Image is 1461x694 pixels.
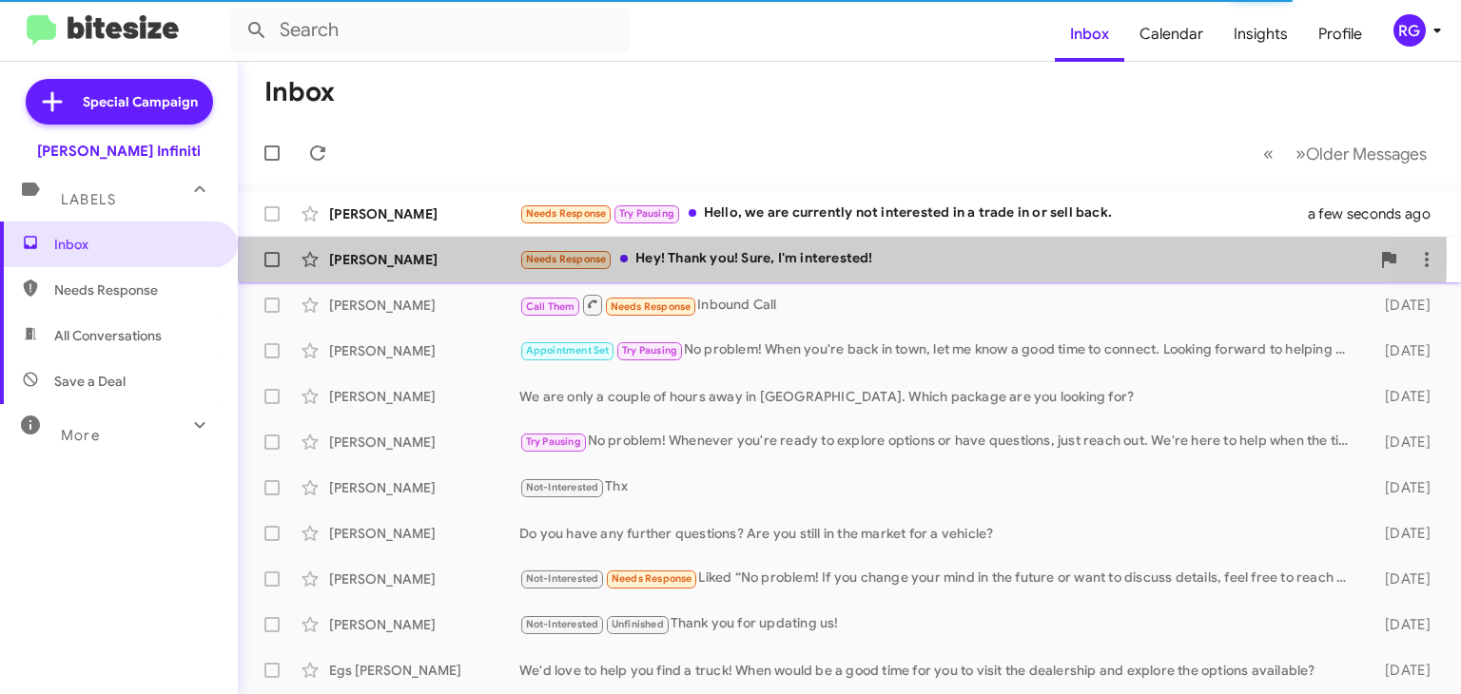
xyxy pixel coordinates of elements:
[26,79,213,125] a: Special Campaign
[54,326,162,345] span: All Conversations
[519,524,1361,543] div: Do you have any further questions? Are you still in the market for a vehicle?
[619,207,674,220] span: Try Pausing
[612,618,664,630] span: Unfinished
[1361,524,1446,543] div: [DATE]
[329,433,519,452] div: [PERSON_NAME]
[519,661,1361,680] div: We'd love to help you find a truck! When would be a good time for you to visit the dealership and...
[519,613,1361,635] div: Thank you for updating us!
[1393,14,1426,47] div: RG
[526,344,610,357] span: Appointment Set
[329,341,519,360] div: [PERSON_NAME]
[526,435,581,448] span: Try Pausing
[54,280,216,299] span: Needs Response
[1361,296,1446,315] div: [DATE]
[612,572,692,585] span: Needs Response
[622,344,677,357] span: Try Pausing
[1361,615,1446,634] div: [DATE]
[37,142,201,161] div: [PERSON_NAME] Infiniti
[329,615,519,634] div: [PERSON_NAME]
[264,77,335,107] h1: Inbox
[519,568,1361,589] div: Liked “No problem! If you change your mind in the future or want to discuss details, feel free to...
[519,431,1361,453] div: No problem! Whenever you're ready to explore options or have questions, just reach out. We're her...
[230,8,630,53] input: Search
[526,300,575,313] span: Call Them
[1263,142,1274,165] span: «
[1361,433,1446,452] div: [DATE]
[526,253,607,265] span: Needs Response
[1218,7,1303,62] a: Insights
[1332,204,1446,223] div: a few seconds ago
[329,524,519,543] div: [PERSON_NAME]
[61,427,100,444] span: More
[329,250,519,269] div: [PERSON_NAME]
[1055,7,1124,62] a: Inbox
[54,372,126,391] span: Save a Deal
[1361,478,1446,497] div: [DATE]
[519,202,1332,224] div: Hello, we are currently not interested in a trade in or sell back.
[1361,341,1446,360] div: [DATE]
[1252,134,1285,173] button: Previous
[1284,134,1438,173] button: Next
[526,207,607,220] span: Needs Response
[1295,142,1306,165] span: »
[526,481,599,493] span: Not-Interested
[519,387,1361,406] div: We are only a couple of hours away in [GEOGRAPHIC_DATA]. Which package are you looking for?
[1361,661,1446,680] div: [DATE]
[519,476,1361,498] div: Thx
[526,572,599,585] span: Not-Interested
[519,248,1370,270] div: Hey! Thank you! Sure, I'm interested!
[83,92,198,111] span: Special Campaign
[519,293,1361,317] div: Inbound Call
[1253,134,1438,173] nav: Page navigation example
[54,235,216,254] span: Inbox
[61,191,116,208] span: Labels
[329,296,519,315] div: [PERSON_NAME]
[1306,144,1427,164] span: Older Messages
[519,339,1361,361] div: No problem! When you're back in town, let me know a good time to connect. Looking forward to help...
[329,387,519,406] div: [PERSON_NAME]
[329,569,519,588] div: [PERSON_NAME]
[611,300,692,313] span: Needs Response
[329,661,519,680] div: Egs [PERSON_NAME]
[1361,387,1446,406] div: [DATE]
[329,204,519,223] div: [PERSON_NAME]
[329,478,519,497] div: [PERSON_NAME]
[526,618,599,630] span: Not-Interested
[1124,7,1218,62] a: Calendar
[1303,7,1377,62] a: Profile
[1377,14,1440,47] button: RG
[1361,569,1446,588] div: [DATE]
